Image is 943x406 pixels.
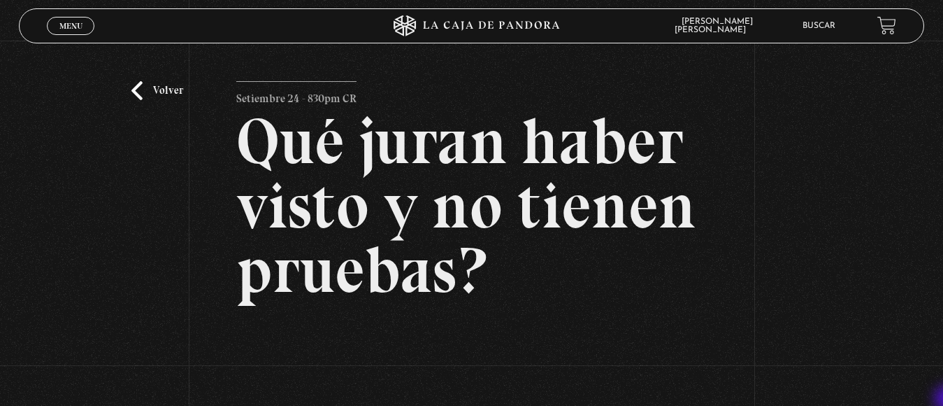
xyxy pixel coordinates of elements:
span: Cerrar [55,33,87,43]
span: [PERSON_NAME] [PERSON_NAME] [675,17,760,34]
p: Setiembre 24 - 830pm CR [236,81,357,109]
h2: Qué juran haber visto y no tienen pruebas? [236,109,707,302]
a: Volver [131,81,183,100]
span: Menu [59,22,82,30]
a: Buscar [802,22,835,30]
a: View your shopping cart [877,16,896,35]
